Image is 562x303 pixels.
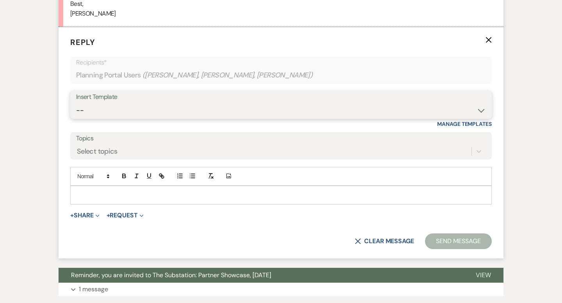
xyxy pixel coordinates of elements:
span: View [476,271,491,279]
div: Planning Portal Users [76,68,486,83]
p: 1 message [79,284,108,294]
a: Manage Templates [437,120,492,127]
div: Insert Template [76,91,486,103]
button: 1 message [59,283,503,296]
span: ( [PERSON_NAME], [PERSON_NAME], [PERSON_NAME] ) [142,70,313,81]
button: Send Message [425,233,492,249]
div: Select topics [77,146,117,157]
p: [PERSON_NAME] [70,9,492,19]
span: + [70,212,74,219]
span: + [107,212,110,219]
button: Share [70,212,100,219]
label: Topics [76,133,486,144]
button: Clear message [355,238,414,244]
button: Request [107,212,144,219]
p: Recipients* [76,57,486,68]
button: View [463,268,503,283]
button: Reminder, you are invited to The Substation: Partner Showcase, [DATE] [59,268,463,283]
span: Reply [70,37,95,47]
span: Reminder, you are invited to The Substation: Partner Showcase, [DATE] [71,271,271,279]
